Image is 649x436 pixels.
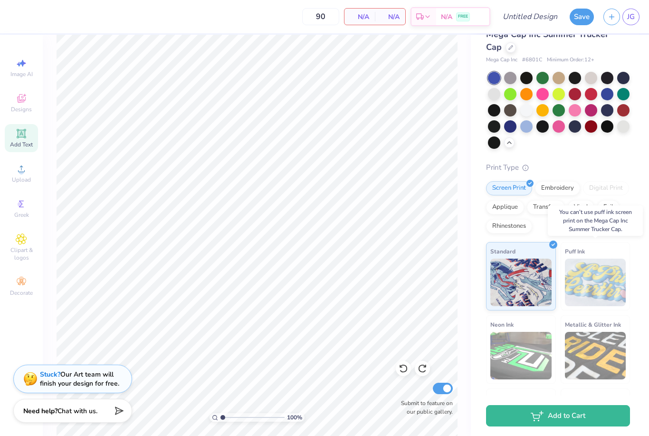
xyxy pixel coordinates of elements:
[522,56,542,64] span: # 6801C
[565,259,626,306] img: Puff Ink
[441,12,452,22] span: N/A
[287,413,302,422] span: 100 %
[5,246,38,262] span: Clipart & logos
[40,370,119,388] div: Our Art team will finish your design for free.
[10,70,33,78] span: Image AI
[486,405,630,426] button: Add to Cart
[12,176,31,184] span: Upload
[396,399,453,416] label: Submit to feature on our public gallery.
[40,370,60,379] strong: Stuck?
[490,393,544,403] span: Glow in the Dark Ink
[14,211,29,219] span: Greek
[565,393,609,403] span: Water based Ink
[568,200,594,214] div: Vinyl
[57,407,97,416] span: Chat with us.
[565,320,621,329] span: Metallic & Glitter Ink
[535,181,580,195] div: Embroidery
[495,7,565,26] input: Untitled Design
[548,205,643,236] div: You can’t use puff ink screen print on the Mega Cap Inc Summer Trucker Cap.
[490,246,515,256] span: Standard
[597,200,620,214] div: Foil
[486,219,532,233] div: Rhinestones
[583,181,629,195] div: Digital Print
[381,12,400,22] span: N/A
[486,200,524,214] div: Applique
[458,13,468,20] span: FREE
[627,11,635,22] span: JG
[486,181,532,195] div: Screen Print
[350,12,369,22] span: N/A
[527,200,565,214] div: Transfers
[23,407,57,416] strong: Need help?
[547,56,594,64] span: Minimum Order: 12 +
[565,246,585,256] span: Puff Ink
[11,106,32,113] span: Designs
[10,141,33,148] span: Add Text
[565,332,626,379] img: Metallic & Glitter Ink
[622,9,639,25] a: JG
[486,56,517,64] span: Mega Cap Inc
[490,259,552,306] img: Standard
[490,320,514,329] span: Neon Ink
[302,8,339,25] input: – –
[10,289,33,297] span: Decorate
[570,9,594,25] button: Save
[490,332,552,379] img: Neon Ink
[486,162,630,173] div: Print Type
